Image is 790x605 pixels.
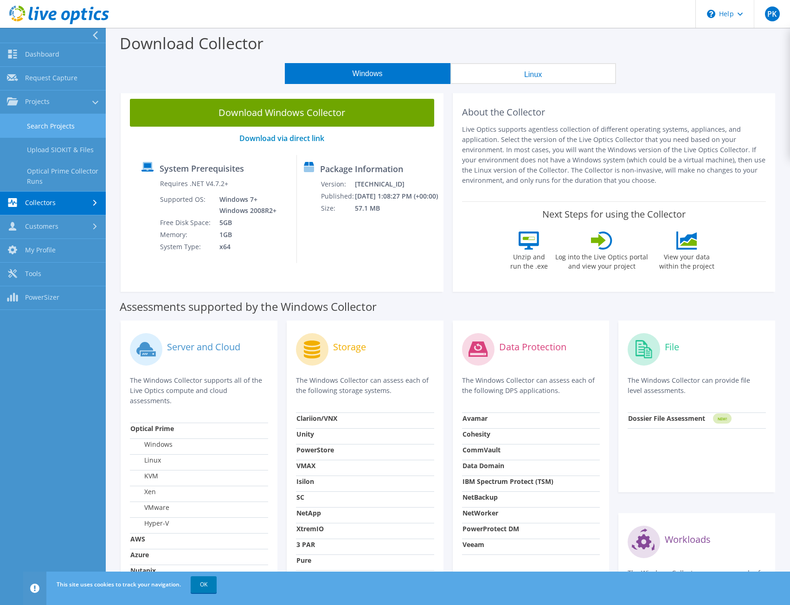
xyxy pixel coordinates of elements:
[707,10,715,18] svg: \n
[665,342,679,352] label: File
[130,519,169,528] label: Hyper-V
[462,124,766,186] p: Live Optics supports agentless collection of different operating systems, appliances, and applica...
[130,440,173,449] label: Windows
[130,456,161,465] label: Linux
[296,445,334,454] strong: PowerStore
[296,414,337,423] strong: Clariion/VNX
[462,461,504,470] strong: Data Domain
[160,164,244,173] label: System Prerequisites
[321,178,355,190] td: Version:
[160,179,228,188] label: Requires .NET V4.7.2+
[212,229,278,241] td: 1GB
[462,524,519,533] strong: PowerProtect DM
[130,566,156,575] strong: Nutanix
[628,375,766,396] p: The Windows Collector can provide file level assessments.
[296,508,321,517] strong: NetApp
[160,193,212,217] td: Supported OS:
[354,178,439,190] td: [TECHNICAL_ID]
[160,229,212,241] td: Memory:
[130,503,169,512] label: VMware
[628,414,705,423] strong: Dossier File Assessment
[462,477,553,486] strong: IBM Spectrum Protect (TSM)
[296,461,315,470] strong: VMAX
[450,63,616,84] button: Linux
[321,190,355,202] td: Published:
[296,493,304,502] strong: SC
[191,576,217,593] a: OK
[130,99,434,127] a: Download Windows Collector
[321,202,355,214] td: Size:
[296,556,311,565] strong: Pure
[212,241,278,253] td: x64
[296,524,324,533] strong: XtremIO
[628,568,766,588] p: The Windows Collector can assess each of the following applications.
[462,414,488,423] strong: Avamar
[130,534,145,543] strong: AWS
[718,416,727,421] tspan: NEW!
[542,209,686,220] label: Next Steps for using the Collector
[130,471,158,481] label: KVM
[462,430,490,438] strong: Cohesity
[120,32,263,54] label: Download Collector
[130,375,268,406] p: The Windows Collector supports all of the Live Optics compute and cloud assessments.
[462,375,600,396] p: The Windows Collector can assess each of the following DPS applications.
[462,445,501,454] strong: CommVault
[555,250,649,271] label: Log into the Live Optics portal and view your project
[354,190,439,202] td: [DATE] 1:08:27 PM (+00:00)
[239,133,324,143] a: Download via direct link
[57,580,181,588] span: This site uses cookies to track your navigation.
[296,540,315,549] strong: 3 PAR
[354,202,439,214] td: 57.1 MB
[296,430,314,438] strong: Unity
[320,164,403,174] label: Package Information
[130,550,149,559] strong: Azure
[333,342,366,352] label: Storage
[212,193,278,217] td: Windows 7+ Windows 2008R2+
[160,241,212,253] td: System Type:
[462,508,498,517] strong: NetWorker
[462,107,766,118] h2: About the Collector
[160,217,212,229] td: Free Disk Space:
[296,375,434,396] p: The Windows Collector can assess each of the following storage systems.
[462,493,498,502] strong: NetBackup
[130,487,156,496] label: Xen
[665,535,711,544] label: Workloads
[499,342,566,352] label: Data Protection
[285,63,450,84] button: Windows
[765,6,780,21] span: PK
[296,477,314,486] strong: Isilon
[120,302,377,311] label: Assessments supported by the Windows Collector
[212,217,278,229] td: 5GB
[653,250,720,271] label: View your data within the project
[462,540,484,549] strong: Veeam
[507,250,550,271] label: Unzip and run the .exe
[130,424,174,433] strong: Optical Prime
[167,342,240,352] label: Server and Cloud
